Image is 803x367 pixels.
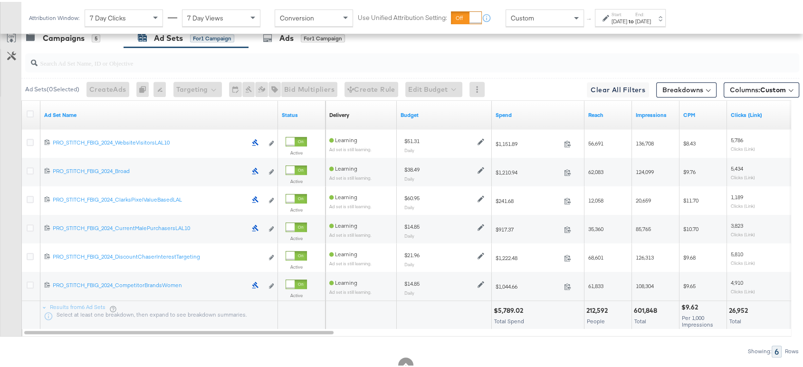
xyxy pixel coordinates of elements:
span: $9.76 [683,166,696,174]
sub: Clicks (Link) [731,258,755,264]
span: ↑ [585,16,594,19]
div: PRO_STITCH_FBIG_2024_ClarksPixelValueBasedLAL [53,194,247,202]
div: [DATE] [635,16,651,23]
sub: Daily [404,174,414,180]
label: Active [286,205,307,211]
span: $9.68 [683,252,696,259]
span: 136,708 [636,138,654,145]
label: End: [635,10,651,16]
div: Rows [784,346,799,353]
sub: Ad set is still learning. [329,145,372,150]
sub: Daily [404,203,414,208]
span: 68,601 [588,252,603,259]
span: 35,360 [588,223,603,231]
a: PRO_STITCH_FBIG_2024_CurrentMalePurchasersLAL10 [53,222,247,232]
span: 1,189 [731,192,743,199]
span: $11.70 [683,195,698,202]
div: 5 [92,32,100,41]
span: Total [729,316,741,323]
div: PRO_STITCH_FBIG_2024_Broad [53,165,247,173]
span: $1,222.48 [496,252,560,260]
sub: Daily [404,260,414,265]
span: 61,833 [588,280,603,288]
span: $1,044.66 [496,281,560,288]
sub: Daily [404,145,414,151]
button: Columns:Custom [724,80,799,96]
span: Learning [329,220,357,227]
input: Search Ad Set Name, ID or Objective [38,48,729,67]
sub: Clicks (Link) [731,144,755,150]
span: Custom [511,12,534,20]
span: 4,910 [731,277,743,284]
span: Per 1,000 Impressions [682,312,713,326]
div: for 1 Campaign [301,32,345,41]
label: Active [286,176,307,183]
a: PRO_STITCH_FBIG_2024_WebsiteVisitorsLAL10 [53,137,247,147]
span: 5,810 [731,249,743,256]
span: Columns: [730,83,786,93]
span: $1,151.89 [496,138,560,145]
a: The number of people your ad was served to. [588,109,628,117]
span: 5,434 [731,163,743,170]
span: 3,823 [731,220,743,227]
a: Your Ad Set name. [44,109,274,117]
div: PRO_STITCH_FBIG_2024_DiscountChaserInterestTargeting [53,251,263,259]
button: Clear All Filters [587,80,649,96]
span: $10.70 [683,223,698,231]
label: Start: [612,10,627,16]
span: Learning [329,135,357,142]
label: Active [286,262,307,268]
div: Ad Sets ( 0 Selected) [25,83,79,92]
div: $60.95 [404,193,420,200]
a: The number of times your ad was served. On mobile apps an ad is counted as served the first time ... [636,109,676,117]
div: 6 [772,344,782,356]
div: [DATE] [612,16,627,23]
label: Active [286,233,307,240]
div: 0 [136,80,153,95]
span: 108,304 [636,280,654,288]
a: Shows the current state of your Ad Set. [282,109,322,117]
div: 212,592 [586,304,611,313]
span: 5,786 [731,135,743,142]
sub: Ad set is still learning. [329,287,372,293]
span: Learning [329,163,357,170]
a: PRO_STITCH_FBIG_2024_CompetitorBrandsWomen [53,280,247,290]
a: PRO_STITCH_FBIG_2024_Broad [53,165,247,175]
sub: Ad set is still learning. [329,230,372,236]
div: $9.62 [681,301,701,310]
div: $21.96 [404,250,420,257]
sub: Ad set is still learning. [329,259,372,264]
span: $917.37 [496,224,560,231]
span: Total [634,316,646,323]
span: 20,659 [636,195,651,202]
span: Total Spend [494,316,524,323]
span: 7 Day Clicks [90,12,126,20]
div: PRO_STITCH_FBIG_2024_CurrentMalePurchasersLAL10 [53,222,247,230]
span: 56,691 [588,138,603,145]
a: The total amount spent to date. [496,109,581,117]
sub: Clicks (Link) [731,230,755,235]
a: Reflects the ability of your Ad Set to achieve delivery based on ad states, schedule and budget. [329,109,349,117]
sub: Clicks (Link) [731,173,755,178]
span: Conversion [280,12,314,20]
button: Breakdowns [656,80,717,96]
span: Custom [760,84,786,92]
div: $38.49 [404,164,420,172]
div: Ads [279,31,294,42]
span: 126,313 [636,252,654,259]
span: 85,765 [636,223,651,231]
sub: Ad set is still learning. [329,202,372,207]
span: Learning [329,249,357,256]
span: $241.68 [496,195,560,203]
a: PRO_STITCH_FBIG_2024_DiscountChaserInterestTargeting [53,251,263,261]
span: 62,083 [588,166,603,174]
div: $14.85 [404,278,420,286]
span: 7 Day Views [187,12,223,20]
a: PRO_STITCH_FBIG_2024_ClarksPixelValueBasedLAL [53,194,247,204]
span: Learning [329,277,357,284]
span: 12,058 [588,195,603,202]
label: Use Unified Attribution Setting: [358,11,447,20]
sub: Daily [404,288,414,294]
sub: Clicks (Link) [731,201,755,207]
div: $51.31 [404,135,420,143]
